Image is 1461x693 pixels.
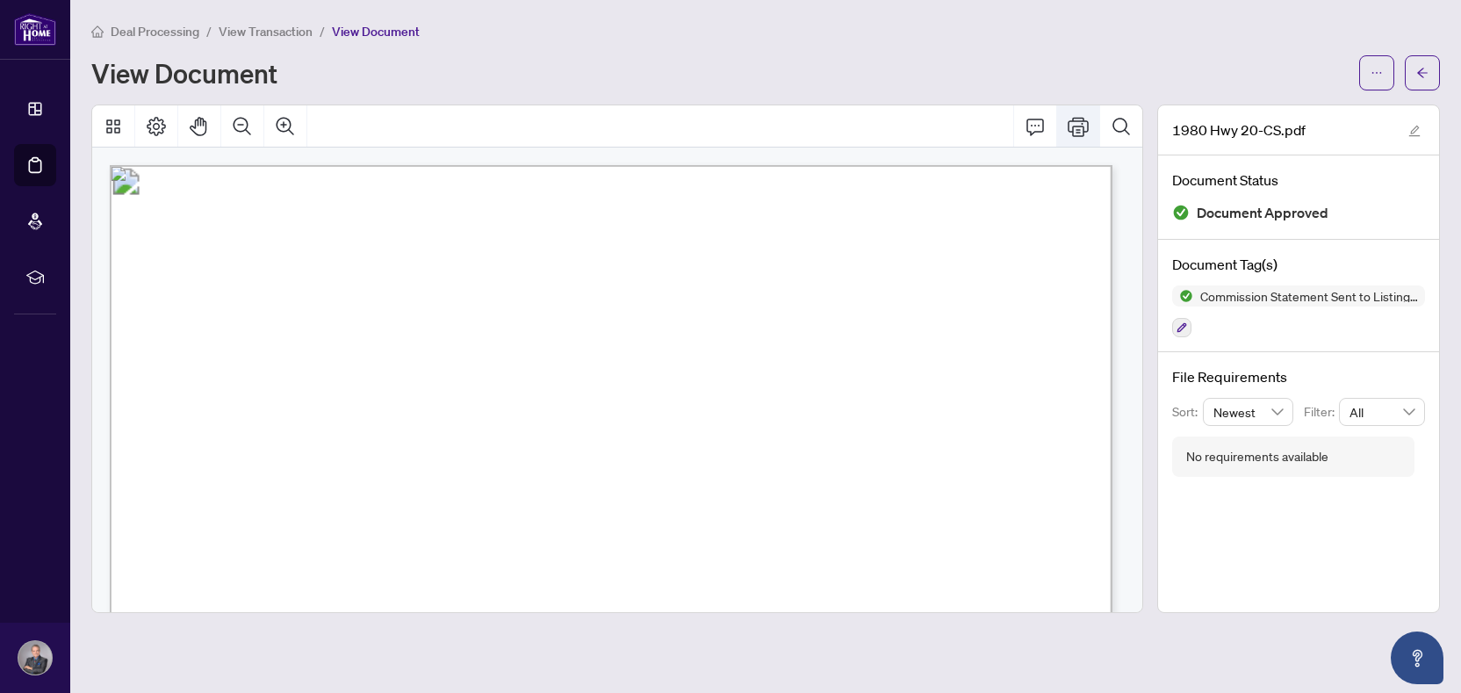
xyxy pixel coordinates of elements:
h4: File Requirements [1172,366,1425,387]
img: Document Status [1172,204,1190,221]
img: logo [14,13,56,46]
span: arrow-left [1416,67,1429,79]
span: home [91,25,104,38]
span: View Document [332,24,420,40]
span: All [1349,399,1414,425]
button: Open asap [1391,632,1443,684]
span: Newest [1213,399,1284,425]
div: No requirements available [1186,447,1328,466]
span: Document Approved [1197,201,1328,225]
span: 1980 Hwy 20-CS.pdf [1172,119,1306,141]
li: / [320,21,325,41]
p: Filter: [1304,402,1339,422]
h1: View Document [91,59,277,87]
h4: Document Tag(s) [1172,254,1425,275]
span: edit [1408,125,1421,137]
span: ellipsis [1371,67,1383,79]
img: Status Icon [1172,285,1193,307]
h4: Document Status [1172,170,1425,191]
img: Profile Icon [18,641,52,675]
li: / [206,21,212,41]
span: Commission Statement Sent to Listing Brokerage [1193,290,1425,302]
span: View Transaction [219,24,313,40]
p: Sort: [1172,402,1203,422]
span: Deal Processing [111,24,199,40]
